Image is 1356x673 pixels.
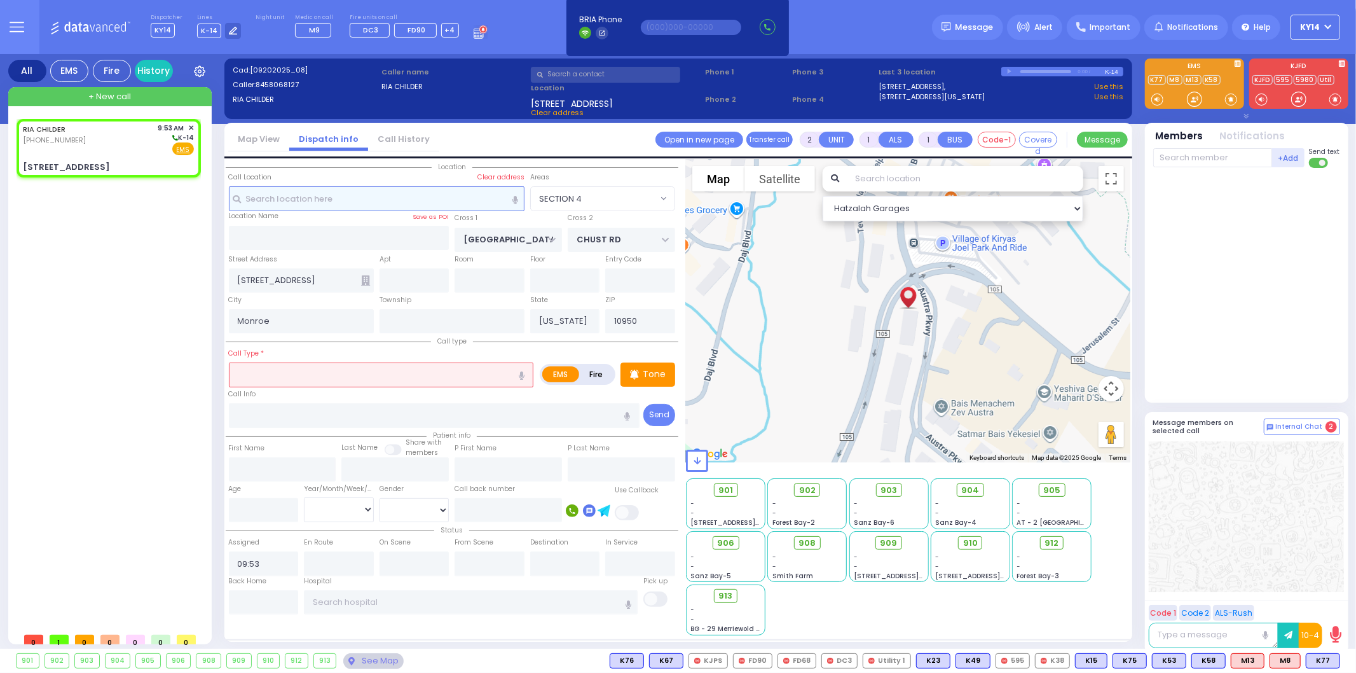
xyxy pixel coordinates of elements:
[542,366,579,382] label: EMS
[1045,537,1059,550] span: 912
[88,90,131,103] span: + New call
[1099,376,1124,401] button: Map camera controls
[229,484,242,494] label: Age
[233,94,378,105] label: RIA CHILDER
[691,552,695,562] span: -
[531,83,701,94] label: Location
[455,254,474,265] label: Room
[1270,653,1301,669] div: ALS KJ
[610,653,644,669] div: K76
[746,132,793,148] button: Transfer call
[227,654,251,668] div: 909
[772,562,776,571] span: -
[1309,156,1329,169] label: Turn off text
[477,172,524,183] label: Clear address
[799,484,816,497] span: 902
[158,123,184,133] span: 9:53 AM
[1306,653,1340,669] div: BLS
[229,295,242,305] label: City
[691,614,695,624] span: -
[691,605,695,614] span: -
[733,653,772,669] div: FD90
[1309,147,1340,156] span: Send text
[691,499,695,508] span: -
[955,653,990,669] div: BLS
[256,80,299,90] span: 8458068127
[233,80,378,90] label: Caller:
[854,518,894,527] span: Sanz Bay-6
[717,537,734,550] span: 906
[136,654,160,668] div: 905
[772,571,813,581] span: Smith Farm
[23,124,65,134] a: RIA CHILDER
[295,14,335,22] label: Medic on call
[17,654,39,668] div: 901
[744,166,815,191] button: Show satellite imagery
[1220,129,1285,144] button: Notifications
[819,132,854,148] button: UNIT
[229,576,267,586] label: Back Home
[530,295,548,305] label: State
[963,537,978,550] span: 910
[350,14,459,22] label: Fire units on call
[792,67,875,78] span: Phone 3
[1017,499,1021,508] span: -
[1264,419,1340,435] button: Internal Chat 2
[75,635,94,644] span: 0
[1167,75,1182,85] a: M8
[1301,22,1320,33] span: KY14
[643,404,675,426] button: Send
[1153,419,1264,435] h5: Message members on selected call
[530,172,549,183] label: Areas
[955,653,990,669] div: K49
[880,537,898,550] span: 909
[531,67,680,83] input: Search a contact
[996,653,1030,669] div: 595
[289,133,368,145] a: Dispatch info
[643,368,666,381] p: Tone
[935,518,976,527] span: Sanz Bay-4
[1017,562,1021,571] span: -
[229,186,524,211] input: Search location here
[256,14,284,22] label: Night unit
[431,336,473,346] span: Call type
[75,654,99,668] div: 903
[233,65,378,76] label: Cad:
[381,81,526,92] label: RIA CHILDER
[938,132,973,148] button: BUS
[177,635,196,644] span: 0
[309,25,320,35] span: M9
[854,499,858,508] span: -
[197,14,242,22] label: Lines
[955,21,994,34] span: Message
[691,518,811,527] span: [STREET_ADDRESS][PERSON_NAME]
[1291,15,1340,40] button: KY14
[1145,63,1244,72] label: EMS
[880,484,897,497] span: 903
[1231,653,1264,669] div: M13
[868,658,875,664] img: red-radio-icon.svg
[935,571,1055,581] span: [STREET_ADDRESS][PERSON_NAME]
[1041,658,1047,664] img: red-radio-icon.svg
[1094,92,1123,102] a: Use this
[50,635,69,644] span: 1
[689,446,731,462] a: Open this area in Google Maps (opens a new window)
[229,172,272,183] label: Call Location
[229,349,264,359] label: Call Type *
[1191,653,1226,669] div: K58
[343,653,403,669] div: See map
[863,653,911,669] div: Utility 1
[23,161,110,174] div: [STREET_ADDRESS]
[539,193,582,205] span: SECTION 4
[1017,552,1021,562] span: -
[380,538,411,548] label: On Scene
[1035,653,1070,669] div: K38
[1272,148,1305,167] button: +Add
[445,25,455,35] span: +4
[935,562,939,571] span: -
[705,94,788,105] span: Phone 2
[93,60,131,82] div: Fire
[705,67,788,78] span: Phone 1
[1249,63,1348,72] label: KJFD
[229,538,260,548] label: Assigned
